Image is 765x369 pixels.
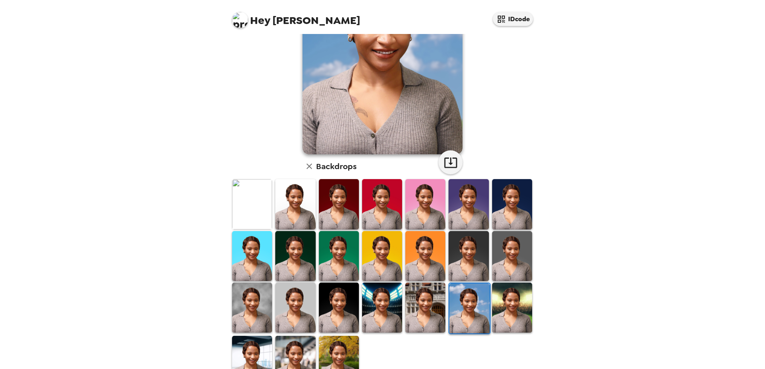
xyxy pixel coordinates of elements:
[316,160,356,173] h6: Backdrops
[232,12,248,28] img: profile pic
[232,8,360,26] span: [PERSON_NAME]
[250,13,270,28] span: Hey
[493,12,533,26] button: IDcode
[232,179,272,229] img: Original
